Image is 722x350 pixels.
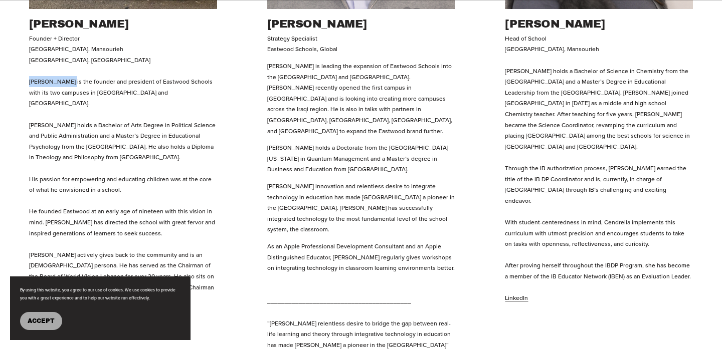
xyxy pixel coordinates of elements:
[267,33,455,55] p: Strategy Specialist Eastwood Schools, Global
[267,181,455,235] p: [PERSON_NAME] innovation and relentless desire to integrate technology in education has made [GEO...
[267,17,455,32] h2: [PERSON_NAME]
[267,241,455,273] p: As an Apple Professional Development Consultant and an Apple Distinguished Educator, [PERSON_NAME...
[267,61,455,136] p: [PERSON_NAME] is leading the expansion of Eastwood Schools into the [GEOGRAPHIC_DATA] and [GEOGRA...
[505,17,693,32] h2: [PERSON_NAME]
[10,276,191,340] section: Cookie banner
[29,33,217,303] p: Founder + Director [GEOGRAPHIC_DATA], Mansourieh [GEOGRAPHIC_DATA], [GEOGRAPHIC_DATA] [PERSON_NAM...
[29,17,217,32] h2: [PERSON_NAME]
[20,312,62,330] button: Accept
[20,286,180,302] p: By using this website, you agree to our use of cookies. We use cookies to provide you with a grea...
[28,317,55,324] span: Accept
[505,33,693,303] p: Head of School [GEOGRAPHIC_DATA], Mansourieh [PERSON_NAME] holds a Bachelor of Science in Chemist...
[267,142,455,175] p: [PERSON_NAME] holds a Doctorate from the [GEOGRAPHIC_DATA][US_STATE] in Quantum Management and a ...
[505,293,528,302] a: LinkedIn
